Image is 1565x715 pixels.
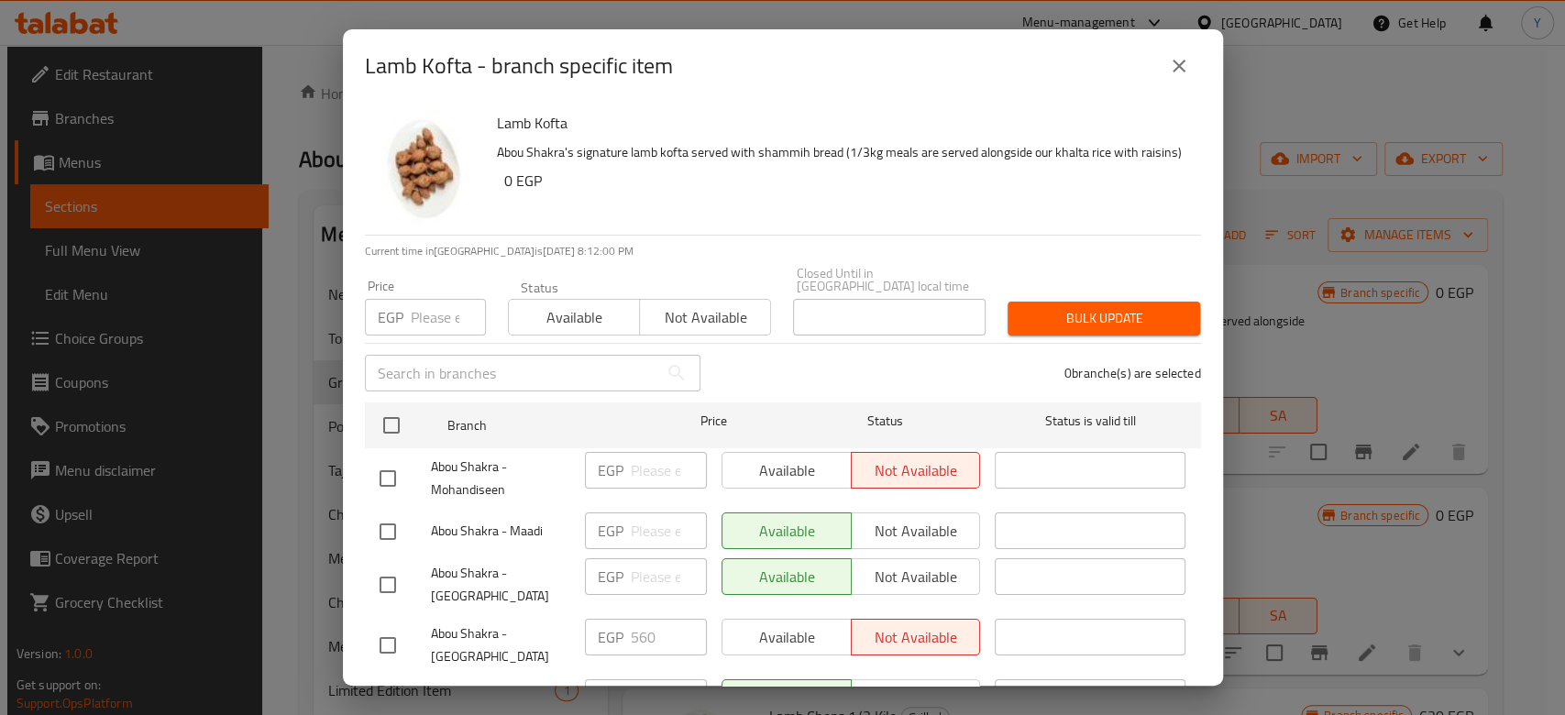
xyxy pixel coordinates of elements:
span: Available [516,304,633,331]
p: EGP [598,459,623,481]
span: Status [789,410,980,433]
input: Please enter price [411,299,486,335]
p: Current time in [GEOGRAPHIC_DATA] is [DATE] 8:12:00 PM [365,243,1201,259]
span: Abou Shakra - Mohandiseen [431,456,570,501]
p: EGP [598,520,623,542]
span: Branch [447,414,638,437]
p: EGP [378,306,403,328]
span: Abou Shakra - [GEOGRAPHIC_DATA] [431,562,570,608]
span: Bulk update [1022,307,1185,330]
input: Search in branches [365,355,658,391]
p: EGP [598,626,623,648]
input: Please enter price [631,619,707,655]
p: 0 branche(s) are selected [1064,364,1201,382]
p: Abou Shakra's signature lamb kofta served with shammih bread (1/3kg meals are served alongside ou... [497,141,1186,164]
button: close [1157,44,1201,88]
h6: 0 EGP [504,168,1186,193]
button: Bulk update [1008,302,1200,335]
span: Abou Shakra - Maadi [431,520,570,543]
span: Abou Shakra - [GEOGRAPHIC_DATA] [431,622,570,668]
button: Available [508,299,640,335]
h2: Lamb Kofta - branch specific item [365,51,673,81]
input: Please enter price [631,558,707,595]
h6: Lamb Kofta [497,110,1186,136]
input: Please enter price [631,452,707,489]
span: Price [653,410,775,433]
input: Please enter price [631,512,707,549]
p: EGP [598,566,623,588]
span: Not available [647,304,764,331]
img: Lamb Kofta [365,110,482,227]
span: Status is valid till [995,410,1185,433]
button: Not available [639,299,771,335]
